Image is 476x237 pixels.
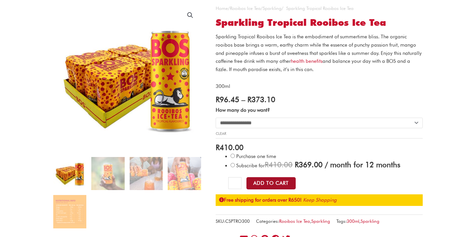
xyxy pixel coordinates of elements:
a: Home [216,6,228,11]
a: Keep Shopping [303,197,337,203]
input: Product quantity [228,177,241,189]
img: 5 Reasons to Love Our New BOS Sparkling Rooibos Ice Teas [168,157,201,190]
a: 300ml [347,218,359,224]
h1: Sparkling Tropical Rooibos Ice Tea [216,17,423,28]
input: Subscribe for / month for 12 months [231,163,235,167]
strong: Free shipping for orders over R650! [219,197,302,203]
img: Sparkling Tropical Rooibos Ice Tea - Image 2 [201,4,349,152]
span: SKU: [216,217,250,225]
a: health benefits [291,58,323,64]
img: sparkling tropical rooibos ice tea [53,157,86,190]
span: / month for 12 months [325,160,400,169]
span: R [265,160,269,169]
a: View full-screen image gallery [184,9,196,21]
label: How many do you want? [216,107,270,113]
span: – [241,95,245,104]
bdi: 96.45 [216,95,239,104]
img: Sparkling Tropical Rooibos Ice Tea - Image 5 [53,195,86,228]
a: Clear options [216,131,226,136]
span: R [216,95,220,104]
span: CSPTRO300 [225,218,250,224]
p: Sparkling Tropical Rooibos Ice Tea is the embodiment of summertime bliss. The organic rooibos bas... [216,33,423,74]
a: Rooibos Ice Tea [230,6,261,11]
input: Purchase one time [231,154,235,158]
span: 369.00 [295,160,323,169]
img: Sparkling Tropical Rooibos Ice Tea - Image 3 [130,157,163,190]
bdi: 373.10 [247,95,275,104]
bdi: 410.00 [216,143,243,152]
a: Sparkling [361,218,379,224]
span: Purchase one time [236,153,276,159]
img: Sparkling Tropical Rooibos Ice Tea - Image 2 [91,157,124,190]
span: 410.00 [265,160,292,169]
span: Tags: , [336,217,379,225]
button: Add to Cart [246,177,296,189]
a: Sparkling [311,218,330,224]
a: Rooibos Ice Tea [279,218,310,224]
span: Subscribe for [236,163,400,169]
nav: Breadcrumb [216,4,423,13]
span: R [295,160,299,169]
a: Sparkling [263,6,281,11]
p: 300ml [216,82,423,91]
span: Categories: , [256,217,330,225]
span: R [247,95,251,104]
span: R [216,143,220,152]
